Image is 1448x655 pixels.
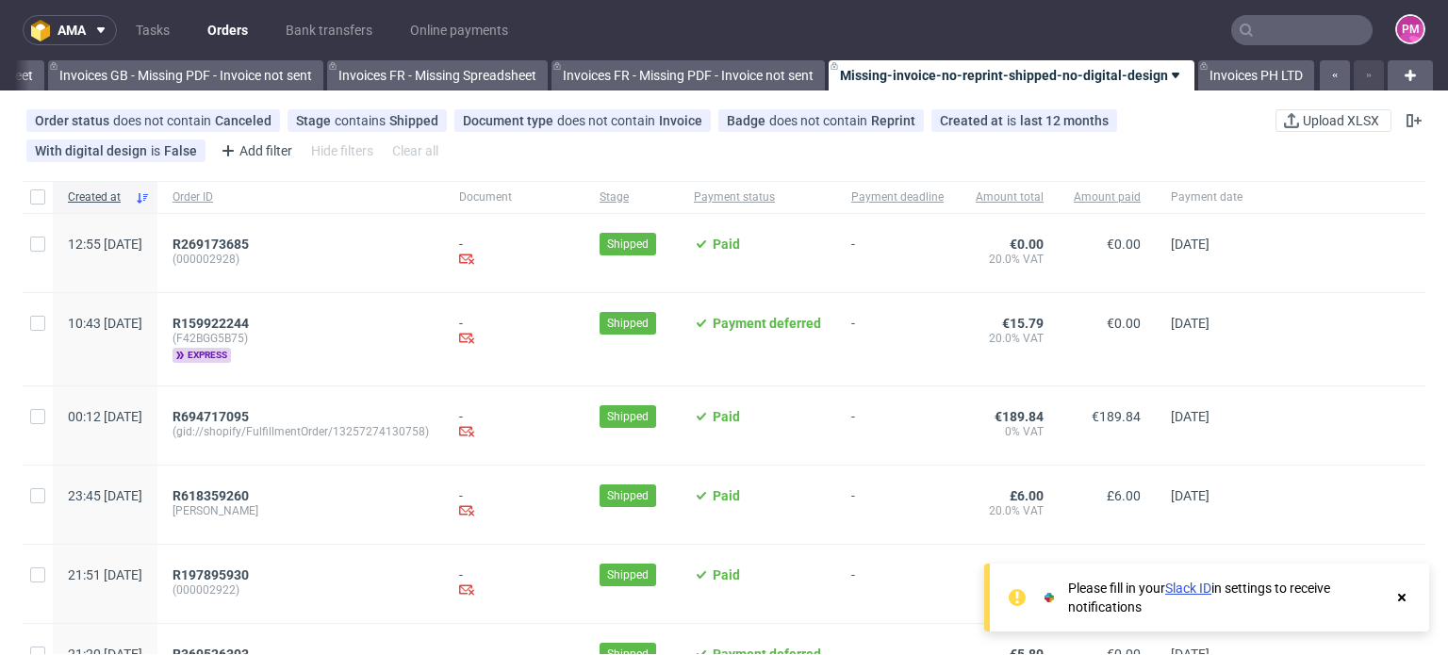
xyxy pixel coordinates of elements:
span: R159922244 [173,316,249,331]
span: 21:51 [DATE] [68,567,142,582]
span: - [851,409,944,442]
span: does not contain [557,113,659,128]
div: Shipped [389,113,438,128]
div: Canceled [215,113,271,128]
span: €0.00 [1107,237,1141,252]
span: 00:12 [DATE] [68,409,142,424]
span: - [851,316,944,363]
span: is [151,143,164,158]
div: - [459,237,569,270]
span: Paid [713,409,740,424]
img: logo [31,20,58,41]
button: ama [23,15,117,45]
div: Hide filters [307,138,377,164]
span: Document [459,189,569,205]
span: Stage [296,113,335,128]
div: - [459,567,569,600]
div: - [459,316,569,349]
span: [PERSON_NAME] [173,503,429,518]
a: R618359260 [173,488,253,503]
span: [DATE] [1171,316,1209,331]
span: Paid [713,567,740,582]
span: 10:43 [DATE] [68,316,142,331]
span: 0% VAT [974,424,1044,439]
span: €189.84 [1092,409,1141,424]
div: - [459,409,569,442]
span: Document type [463,113,557,128]
span: Stage [600,189,664,205]
span: (gid://shopify/FulfillmentOrder/13257274130758) [173,424,429,439]
span: (000002928) [173,252,429,267]
span: Shipped [607,236,649,253]
span: R618359260 [173,488,249,503]
a: Bank transfers [274,15,384,45]
img: Slack [1040,588,1059,607]
span: Shipped [607,566,649,583]
a: R269173685 [173,237,253,252]
div: Clear all [388,138,442,164]
span: is [1007,113,1020,128]
span: Order ID [173,189,429,205]
figcaption: PM [1397,16,1423,42]
a: R694717095 [173,409,253,424]
span: Paid [713,488,740,503]
span: Amount paid [1074,189,1141,205]
span: €0.00 [1107,316,1141,331]
span: £6.00 [1010,488,1044,503]
span: Shipped [607,487,649,504]
a: Invoices FR - Missing Spreadsheet [327,60,548,90]
span: Payment status [694,189,821,205]
span: - [851,567,944,600]
span: Payment deadline [851,189,944,205]
a: Slack ID [1165,581,1211,596]
span: 12:55 [DATE] [68,237,142,252]
a: Orders [196,15,259,45]
span: contains [335,113,389,128]
span: Created at [68,189,127,205]
span: 20.0% VAT [974,503,1044,518]
a: Invoices FR - Missing PDF - Invoice not sent [551,60,825,90]
a: Online payments [399,15,519,45]
a: Invoices GB - Missing PDF - Invoice not sent [48,60,323,90]
span: Created at [940,113,1007,128]
span: €15.79 [1002,316,1044,331]
div: Please fill in your in settings to receive notifications [1068,579,1384,616]
span: Order status [35,113,113,128]
span: does not contain [113,113,215,128]
span: Amount total [974,189,1044,205]
span: express [173,348,231,363]
span: R269173685 [173,237,249,252]
span: - [851,237,944,270]
span: Shipped [607,315,649,332]
span: [DATE] [1171,237,1209,252]
span: £6.00 [1107,488,1141,503]
span: R694717095 [173,409,249,424]
span: 20.0% VAT [974,582,1044,598]
span: Upload XLSX [1299,114,1383,127]
button: Upload XLSX [1275,109,1391,132]
span: (F42BGG5B75) [173,331,429,346]
span: 20.0% VAT [974,252,1044,267]
span: ama [58,24,86,37]
span: 20.0% VAT [974,331,1044,346]
span: does not contain [769,113,871,128]
a: Invoices PH LTD [1198,60,1314,90]
span: - [851,488,944,521]
a: R197895930 [173,567,253,582]
span: Paid [713,237,740,252]
div: last 12 months [1020,113,1109,128]
a: Missing-invoice-no-reprint-shipped-no-digital-design [829,60,1194,90]
span: Payment deferred [713,316,821,331]
span: €189.84 [995,409,1044,424]
span: [DATE] [1171,488,1209,503]
span: Shipped [607,408,649,425]
div: Invoice [659,113,702,128]
span: With digital design [35,143,151,158]
span: (000002922) [173,582,429,598]
div: - [459,488,569,521]
a: R159922244 [173,316,253,331]
span: [DATE] [1171,409,1209,424]
div: Add filter [213,136,296,166]
span: R197895930 [173,567,249,582]
span: €0.00 [1010,237,1044,252]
